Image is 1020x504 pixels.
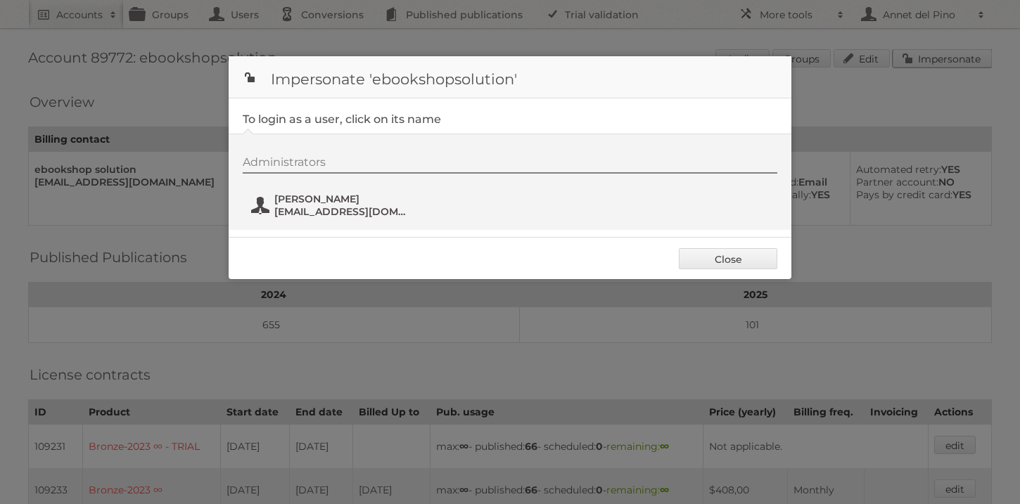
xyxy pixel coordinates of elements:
[243,112,441,126] legend: To login as a user, click on its name
[274,205,411,218] span: [EMAIL_ADDRESS][DOMAIN_NAME]
[274,193,411,205] span: [PERSON_NAME]
[243,155,777,174] div: Administrators
[679,248,777,269] a: Close
[229,56,791,98] h1: Impersonate 'ebookshopsolution'
[250,191,415,219] button: [PERSON_NAME] [EMAIL_ADDRESS][DOMAIN_NAME]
